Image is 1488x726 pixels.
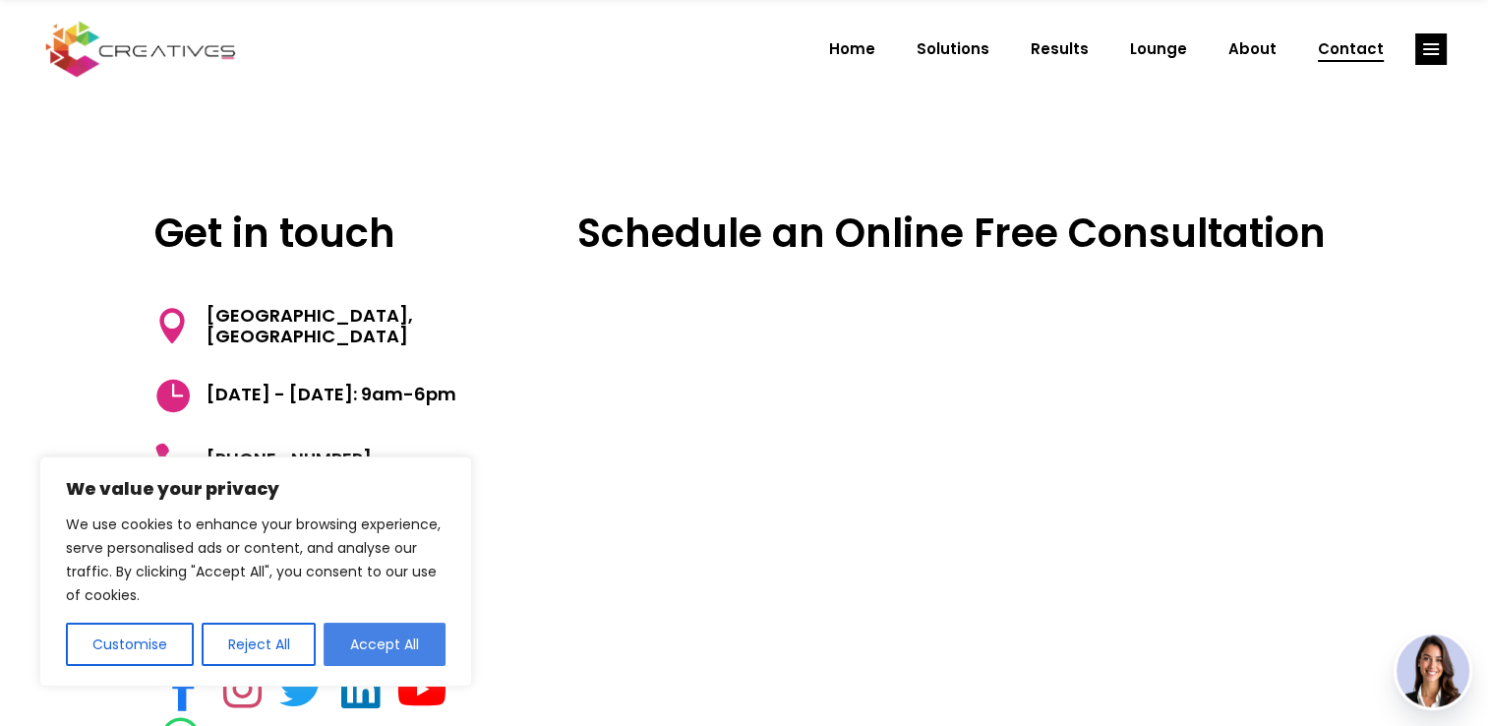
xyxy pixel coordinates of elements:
[161,665,206,714] a: link
[279,665,324,714] a: link
[1208,24,1297,75] a: About
[1130,24,1187,75] span: Lounge
[1031,24,1089,75] span: Results
[324,623,446,666] button: Accept All
[1415,33,1447,65] a: link
[39,456,472,687] div: We value your privacy
[1297,24,1404,75] a: Contact
[202,623,317,666] button: Reject All
[66,513,446,607] p: We use cookies to enhance your browsing experience, serve personalised ads or content, and analys...
[223,665,262,714] a: link
[154,442,372,477] a: [PHONE_NUMBER]
[1397,635,1469,707] img: agent
[190,442,372,477] span: [PHONE_NUMBER]
[190,305,506,347] span: [GEOGRAPHIC_DATA], [GEOGRAPHIC_DATA]
[66,623,194,666] button: Customise
[154,210,506,257] h3: Get in touch
[896,24,1010,75] a: Solutions
[829,24,875,75] span: Home
[808,24,896,75] a: Home
[66,477,446,501] p: We value your privacy
[397,665,447,714] a: link
[190,377,456,412] span: [DATE] - [DATE]: 9am-6pm
[341,665,380,714] a: link
[1318,24,1384,75] span: Contact
[1109,24,1208,75] a: Lounge
[41,19,240,80] img: Creatives
[568,210,1334,257] h3: Schedule an Online Free Consultation
[1228,24,1277,75] span: About
[1010,24,1109,75] a: Results
[917,24,989,75] span: Solutions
